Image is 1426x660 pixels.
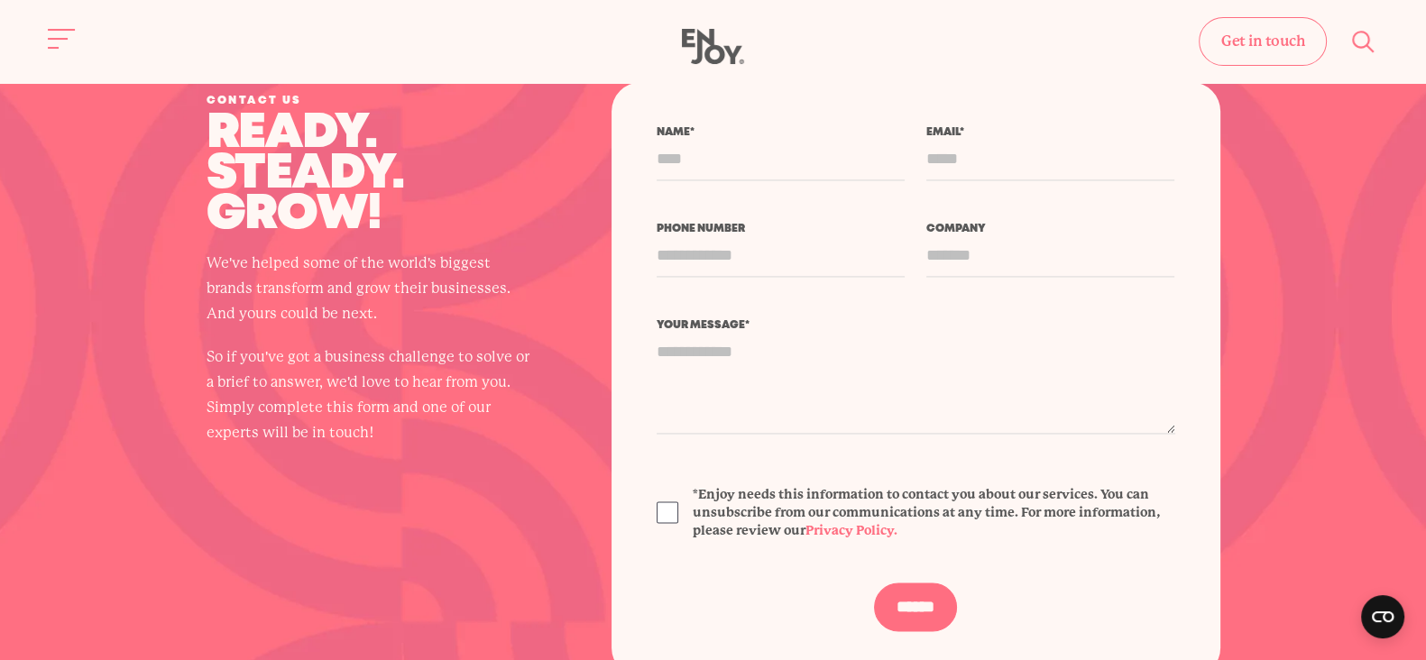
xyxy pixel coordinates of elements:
p: Ready. Steady. Grow! [207,114,531,235]
button: Site search [1345,23,1383,60]
label: Name [657,127,905,138]
p: So if you've got a business challenge to solve or a brief to answer, we'd love to hear from you. ... [207,344,531,445]
label: Company [926,224,1174,234]
div: Contact us [207,96,531,106]
span: *Enjoy needs this information to contact you about our services. You can unsubscribe from our com... [693,485,1174,539]
button: Open CMP widget [1361,595,1404,638]
label: Phone number [657,224,905,234]
p: We've helped some of the world's biggest brands transform and grow their businesses. And yours co... [207,251,531,326]
label: Email [926,127,1174,138]
a: Privacy Policy. [805,523,897,537]
a: Get in touch [1199,17,1327,66]
button: Site navigation [43,20,81,58]
label: Your message [657,320,1174,331]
